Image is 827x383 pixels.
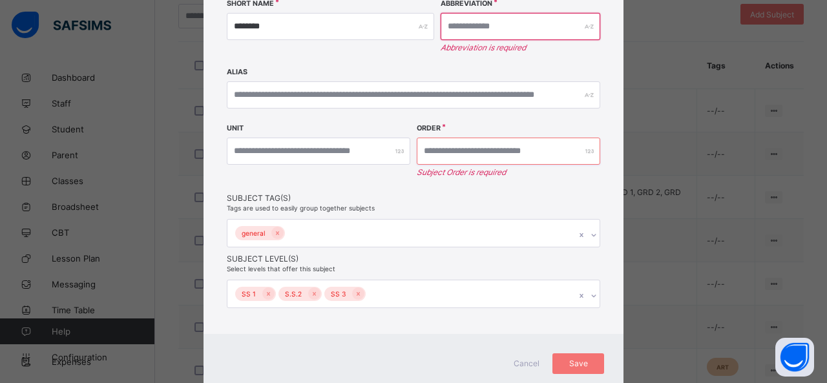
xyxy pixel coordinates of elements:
label: Alias [227,68,247,76]
em: Subject Order is required [417,167,600,177]
div: S.S.2 [278,287,308,302]
span: Tags are used to easily group together subjects [227,204,375,212]
div: SS 1 [235,287,262,302]
span: Save [562,358,594,368]
span: Subject Level(s) [227,254,600,264]
button: Open asap [775,338,814,377]
label: Unit [227,124,244,132]
div: SS 3 [324,287,352,302]
label: Order [417,124,441,132]
em: Abbreviation is required [441,43,600,52]
span: Subject Tag(s) [227,193,600,203]
span: Select levels that offer this subject [227,265,335,273]
span: Cancel [511,358,542,368]
div: general [235,226,271,241]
